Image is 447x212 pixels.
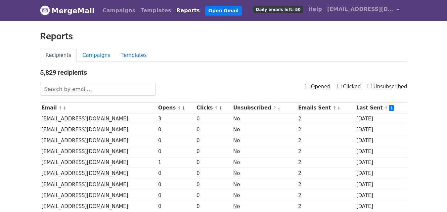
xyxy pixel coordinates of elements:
td: No [232,179,296,190]
a: ↓ [277,106,281,110]
td: [DATE] [355,135,407,146]
td: 0 [156,201,195,212]
td: 2 [296,201,355,212]
th: Opens [156,103,195,113]
th: Last Sent [355,103,407,113]
input: Search by email... [40,83,156,96]
img: MergeMail logo [40,5,50,15]
td: 0 [195,190,232,201]
th: Emails Sent [296,103,355,113]
td: No [232,124,296,135]
a: MergeMail [40,4,95,18]
a: ↓ [389,105,394,111]
td: 3 [156,113,195,124]
td: No [232,113,296,124]
td: 0 [195,113,232,124]
td: [EMAIL_ADDRESS][DOMAIN_NAME] [40,201,157,212]
a: ↑ [214,106,218,110]
td: 0 [195,157,232,168]
label: Clicked [337,83,361,91]
input: Unsubscribed [368,84,372,88]
a: Recipients [40,49,77,62]
td: [EMAIL_ADDRESS][DOMAIN_NAME] [40,135,157,146]
td: [DATE] [355,124,407,135]
td: No [232,135,296,146]
a: Daily emails left: 50 [251,3,305,16]
span: Daily emails left: 50 [253,6,303,13]
td: [EMAIL_ADDRESS][DOMAIN_NAME] [40,168,157,179]
td: [EMAIL_ADDRESS][DOMAIN_NAME] [40,113,157,124]
td: 2 [296,124,355,135]
td: 0 [195,179,232,190]
td: No [232,157,296,168]
td: 2 [296,157,355,168]
td: 0 [156,168,195,179]
td: [DATE] [355,190,407,201]
a: ↑ [384,106,388,110]
th: Clicks [195,103,232,113]
a: Templates [116,49,152,62]
a: ↑ [333,106,336,110]
td: 2 [296,113,355,124]
td: 0 [156,146,195,157]
td: 2 [296,190,355,201]
td: 1 [156,157,195,168]
td: [EMAIL_ADDRESS][DOMAIN_NAME] [40,179,157,190]
td: 0 [156,190,195,201]
td: [DATE] [355,168,407,179]
td: 0 [156,124,195,135]
a: ↓ [182,106,185,110]
td: No [232,201,296,212]
a: ↓ [337,106,340,110]
td: 0 [156,135,195,146]
td: 0 [195,124,232,135]
a: [EMAIL_ADDRESS][DOMAIN_NAME] [325,3,402,18]
td: 0 [195,201,232,212]
a: ↑ [273,106,277,110]
input: Opened [305,84,309,88]
td: 0 [195,168,232,179]
a: ↑ [59,106,62,110]
a: Templates [138,4,174,17]
a: Campaigns [100,4,138,17]
td: 0 [195,135,232,146]
h4: 5,829 recipients [40,68,407,76]
a: ↓ [63,106,67,110]
td: [DATE] [355,113,407,124]
td: [EMAIL_ADDRESS][DOMAIN_NAME] [40,190,157,201]
td: 0 [195,146,232,157]
td: 2 [296,146,355,157]
td: 2 [296,135,355,146]
input: Clicked [337,84,341,88]
a: Campaigns [77,49,116,62]
td: [EMAIL_ADDRESS][DOMAIN_NAME] [40,124,157,135]
td: [DATE] [355,201,407,212]
a: ↑ [177,106,181,110]
label: Opened [305,83,331,91]
td: [EMAIL_ADDRESS][DOMAIN_NAME] [40,157,157,168]
td: [DATE] [355,146,407,157]
td: No [232,190,296,201]
th: Email [40,103,157,113]
td: [EMAIL_ADDRESS][DOMAIN_NAME] [40,146,157,157]
a: Open Gmail [205,6,242,16]
th: Unsubscribed [232,103,296,113]
td: [DATE] [355,179,407,190]
td: 2 [296,168,355,179]
label: Unsubscribed [368,83,407,91]
a: Reports [174,4,202,17]
td: [DATE] [355,157,407,168]
span: [EMAIL_ADDRESS][DOMAIN_NAME] [327,5,393,13]
a: ↓ [219,106,222,110]
td: No [232,168,296,179]
td: 2 [296,179,355,190]
a: Help [306,3,325,16]
td: No [232,146,296,157]
h2: Reports [40,31,407,42]
td: 0 [156,179,195,190]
